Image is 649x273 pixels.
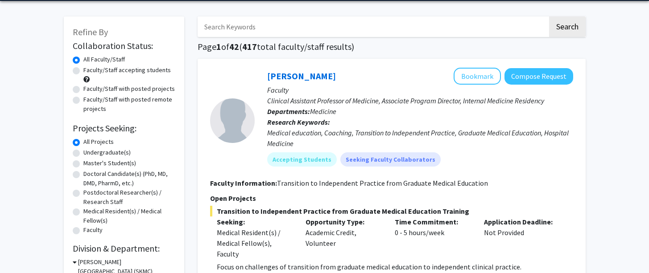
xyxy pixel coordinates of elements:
p: Application Deadline: [484,216,560,227]
p: Clinical Assistant Professor of Medicine, Associate Program Director, Internal Medicine Residency [267,95,573,106]
label: Faculty/Staff with posted projects [83,84,175,94]
div: Not Provided [477,216,566,259]
button: Compose Request to Timothy Kuchera [504,68,573,85]
label: Undergraduate(s) [83,148,131,157]
label: Postdoctoral Researcher(s) / Research Staff [83,188,175,207]
mat-chip: Seeking Faculty Collaborators [340,152,441,167]
label: Master's Student(s) [83,159,136,168]
h2: Collaboration Status: [73,41,175,51]
h2: Division & Department: [73,243,175,254]
iframe: Chat [7,233,38,266]
label: Doctoral Candidate(s) (PhD, MD, DMD, PharmD, etc.) [83,169,175,188]
span: 42 [229,41,239,52]
p: Time Commitment: [395,216,471,227]
span: 417 [242,41,257,52]
button: Add Timothy Kuchera to Bookmarks [454,68,501,85]
label: All Projects [83,137,114,147]
div: Academic Credit, Volunteer [299,216,388,259]
a: [PERSON_NAME] [267,70,336,81]
span: Transition to Independent Practice from Graduate Medical Education Training [210,206,573,216]
button: Search [549,16,586,37]
p: Open Projects [210,193,573,204]
span: 1 [216,41,221,52]
label: Faculty/Staff accepting students [83,65,171,75]
b: Research Keywords: [267,118,330,126]
span: Medicine [310,107,336,116]
h1: Page of ( total faculty/staff results) [198,41,586,52]
label: Faculty/Staff with posted remote projects [83,95,175,114]
p: Seeking: [217,216,293,227]
h2: Projects Seeking: [73,123,175,134]
label: Faculty [83,225,103,235]
mat-chip: Accepting Students [267,152,337,167]
p: Focus on challenges of transition from graduate medical education to independent clinical practice. [217,261,573,272]
div: 0 - 5 hours/week [388,216,477,259]
span: Refine By [73,26,108,37]
b: Departments: [267,107,310,116]
label: All Faculty/Staff [83,55,125,64]
label: Medical Resident(s) / Medical Fellow(s) [83,207,175,225]
p: Faculty [267,85,573,95]
p: Opportunity Type: [306,216,381,227]
div: Medical Resident(s) / Medical Fellow(s), Faculty [217,227,293,259]
input: Search Keywords [198,16,548,37]
fg-read-more: Transition to Independent Practice from Graduate Medical Education [277,179,488,187]
b: Faculty Information: [210,179,277,187]
div: Medical education, Coaching, Transition to Independent Practice, Graduate Medical Education, Hosp... [267,127,573,149]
